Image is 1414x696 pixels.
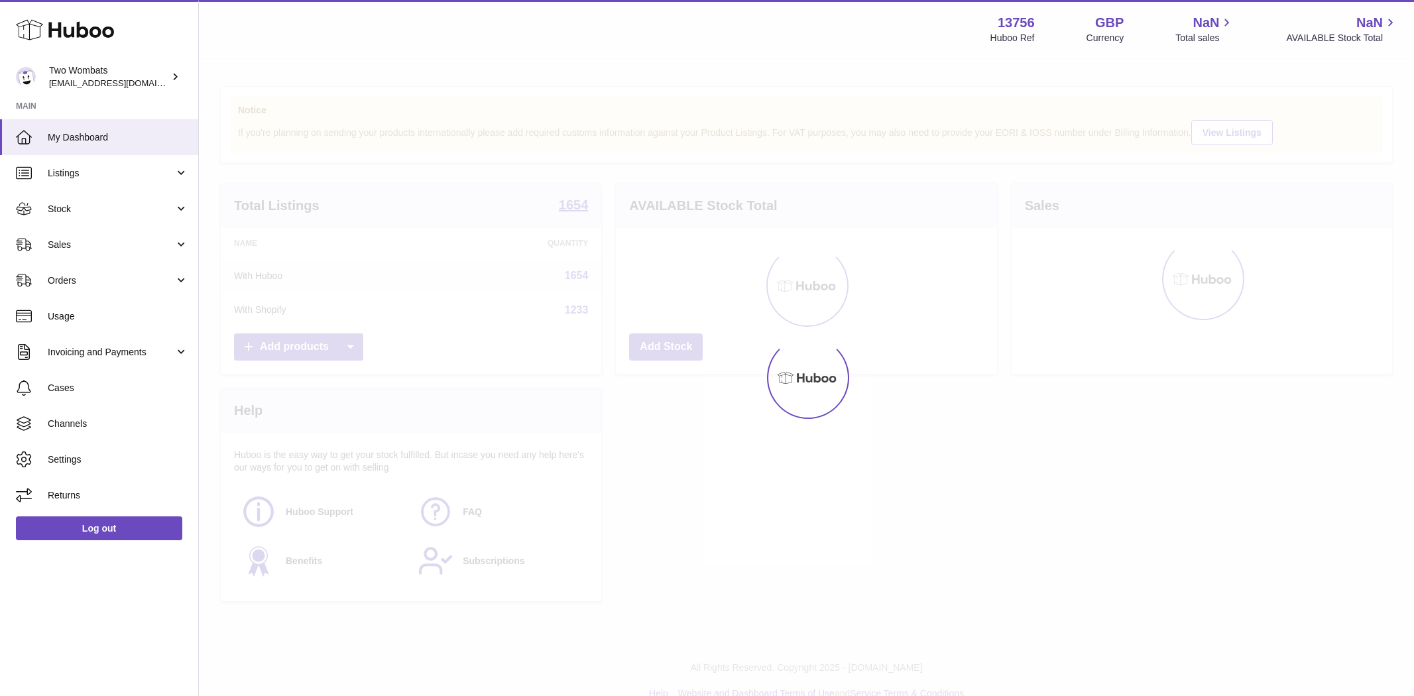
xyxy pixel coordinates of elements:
span: Returns [48,489,188,502]
span: AVAILABLE Stock Total [1286,32,1398,44]
span: [EMAIL_ADDRESS][DOMAIN_NAME] [49,78,195,88]
div: Huboo Ref [990,32,1035,44]
span: Total sales [1175,32,1234,44]
span: Settings [48,453,188,466]
span: Invoicing and Payments [48,346,174,359]
span: My Dashboard [48,131,188,144]
span: Channels [48,418,188,430]
span: Cases [48,382,188,394]
div: Two Wombats [49,64,168,89]
div: Currency [1087,32,1124,44]
a: NaN Total sales [1175,14,1234,44]
a: Log out [16,516,182,540]
span: NaN [1193,14,1219,32]
span: NaN [1356,14,1383,32]
a: NaN AVAILABLE Stock Total [1286,14,1398,44]
span: Listings [48,167,174,180]
span: Stock [48,203,174,215]
span: Usage [48,310,188,323]
strong: GBP [1095,14,1124,32]
span: Sales [48,239,174,251]
span: Orders [48,274,174,287]
img: internalAdmin-13756@internal.huboo.com [16,67,36,87]
strong: 13756 [998,14,1035,32]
